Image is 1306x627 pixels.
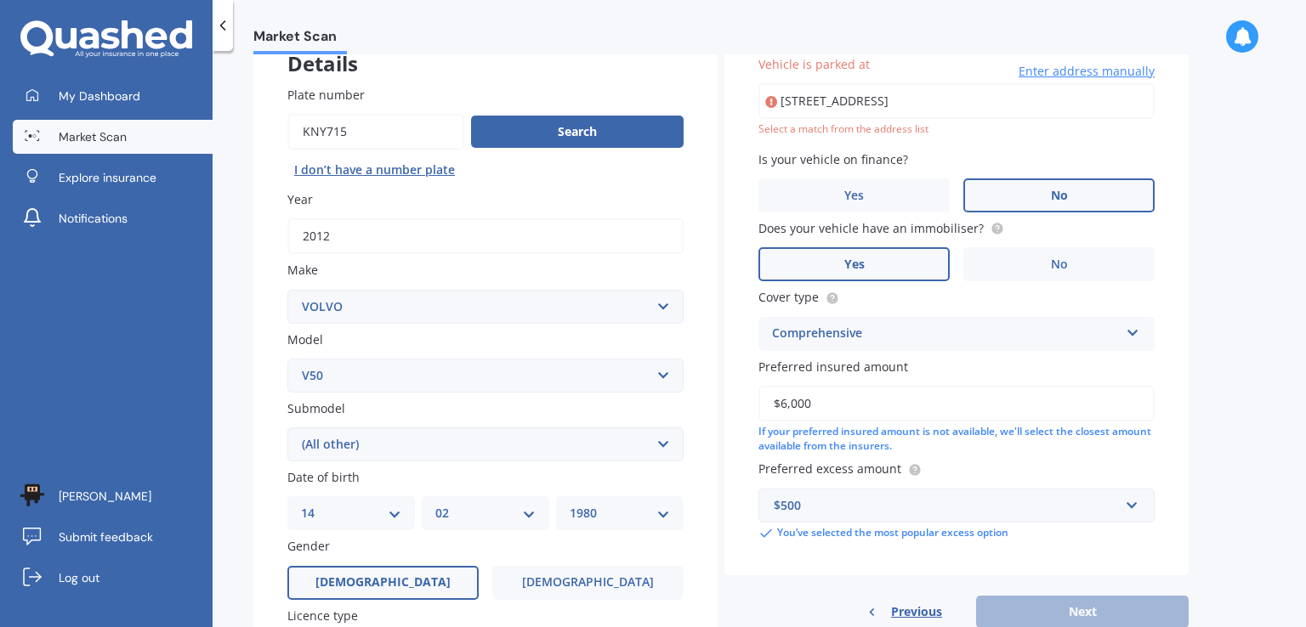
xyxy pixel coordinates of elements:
[758,56,870,72] span: Vehicle is parked at
[844,257,865,272] span: Yes
[287,331,323,347] span: Model
[13,120,213,154] a: Market Scan
[13,520,213,554] a: Submit feedback
[758,461,901,477] span: Preferred excess amount
[758,220,984,236] span: Does your vehicle have an immobiliser?
[287,87,365,103] span: Plate number
[59,488,151,505] span: [PERSON_NAME]
[287,607,358,624] span: Licence type
[59,169,156,186] span: Explore insurance
[287,400,345,416] span: Submodel
[59,210,128,227] span: Notifications
[758,83,1155,119] input: Enter address
[891,599,942,624] span: Previous
[287,469,360,485] span: Date of birth
[13,561,213,595] a: Log out
[13,161,213,195] a: Explore insurance
[253,28,347,51] span: Market Scan
[13,479,213,513] a: [PERSON_NAME]
[758,359,908,375] span: Preferred insured amount
[1051,189,1068,203] span: No
[59,528,153,545] span: Submit feedback
[287,539,330,555] span: Gender
[758,425,1155,454] div: If your preferred insured amount is not available, we'll select the closest amount available from...
[287,114,464,150] input: Enter plate number
[758,290,819,306] span: Cover type
[20,483,45,508] img: ad418c6925b64cdf7b05bacac01146c0
[13,201,213,235] a: Notifications
[471,116,684,148] button: Search
[315,575,451,590] span: [DEMOGRAPHIC_DATA]
[59,569,99,586] span: Log out
[774,496,1119,515] div: $500
[13,79,213,113] a: My Dashboard
[59,88,140,104] span: My Dashboard
[772,324,1119,344] div: Comprehensive
[287,156,462,184] button: I don’t have a number plate
[844,189,864,203] span: Yes
[758,122,1155,137] div: Select a match from the address list
[1019,63,1155,80] span: Enter address manually
[1051,257,1068,272] span: No
[758,386,1155,421] input: Enter amount
[522,575,654,590] span: [DEMOGRAPHIC_DATA]
[59,128,127,145] span: Market Scan
[758,526,1155,541] div: You’ve selected the most popular excess option
[287,218,684,254] input: YYYY
[287,191,313,207] span: Year
[287,263,318,279] span: Make
[758,151,908,167] span: Is your vehicle on finance?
